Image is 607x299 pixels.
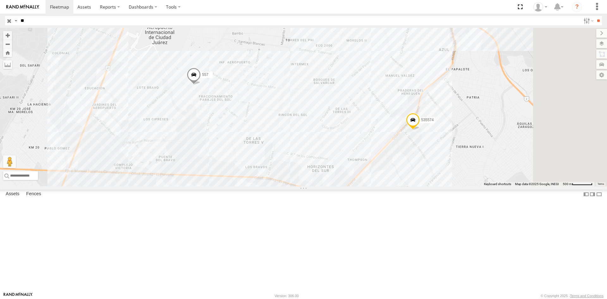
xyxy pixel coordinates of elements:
button: Keyboard shortcuts [484,182,511,186]
button: Map Scale: 500 m per 61 pixels [561,182,594,186]
div: fernando ponce [531,2,549,12]
a: Visit our Website [3,293,33,299]
button: Drag Pegman onto the map to open Street View [3,155,16,168]
label: Measure [3,60,12,69]
div: © Copyright 2025 - [541,294,604,298]
label: Assets [3,190,22,199]
img: rand-logo.svg [6,5,39,9]
span: 500 m [563,182,572,186]
span: 557 [202,72,208,77]
i: ? [572,2,582,12]
div: Version: 306.00 [275,294,299,298]
a: Terms (opens in new tab) [598,183,604,185]
label: Search Filter Options [581,16,595,25]
a: Terms and Conditions [570,294,604,298]
span: 535574 [421,117,434,122]
label: Fences [23,190,44,199]
button: Zoom Home [3,48,12,57]
button: Zoom out [3,40,12,48]
span: Map data ©2025 Google, INEGI [515,182,559,186]
label: Dock Summary Table to the Left [583,190,589,199]
label: Dock Summary Table to the Right [589,190,596,199]
label: Map Settings [596,71,607,79]
label: Hide Summary Table [596,190,602,199]
button: Zoom in [3,31,12,40]
label: Search Query [13,16,18,25]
